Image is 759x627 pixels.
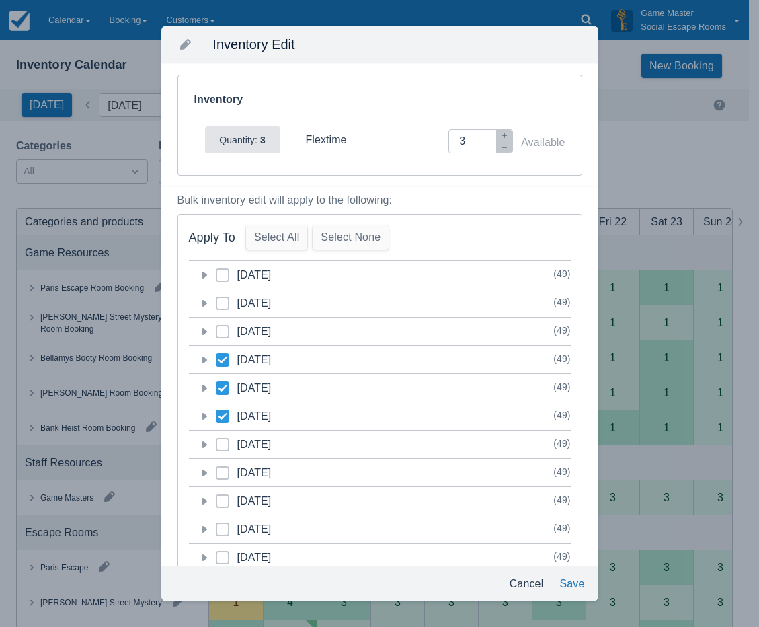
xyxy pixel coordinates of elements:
[216,431,272,458] h5: [DATE]
[553,266,570,282] div: ( 49 )
[216,318,272,345] h5: [DATE]
[189,230,235,246] div: Apply To
[306,134,347,145] span: flextime
[553,492,570,508] div: ( 49 )
[553,435,570,451] div: ( 49 )
[216,374,272,402] h5: [DATE]
[216,261,272,289] h5: [DATE]
[216,487,272,515] h5: [DATE]
[216,289,272,317] h5: [DATE]
[257,135,266,145] strong: 3
[216,346,272,373] h5: [DATE]
[246,225,307,250] button: Select All
[553,322,570,338] div: ( 49 )
[553,407,570,423] div: ( 49 )
[553,464,570,480] div: ( 49 )
[216,459,272,486] h5: [DATE]
[553,351,570,367] div: ( 49 )
[553,379,570,395] div: ( 49 )
[521,135,565,151] div: Available
[504,572,549,596] button: Cancel
[202,37,592,52] div: Inventory Edit
[553,548,570,564] div: ( 49 )
[194,91,246,108] div: Inventory
[216,544,272,571] h5: [DATE]
[216,515,272,543] h5: [DATE]
[216,402,272,430] h5: [DATE]
[554,572,590,596] button: Save
[553,520,570,536] div: ( 49 )
[313,225,389,250] button: Select None
[553,294,570,310] div: ( 49 )
[219,135,257,145] span: Quantity:
[177,192,582,209] div: Bulk inventory edit will apply to the following:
